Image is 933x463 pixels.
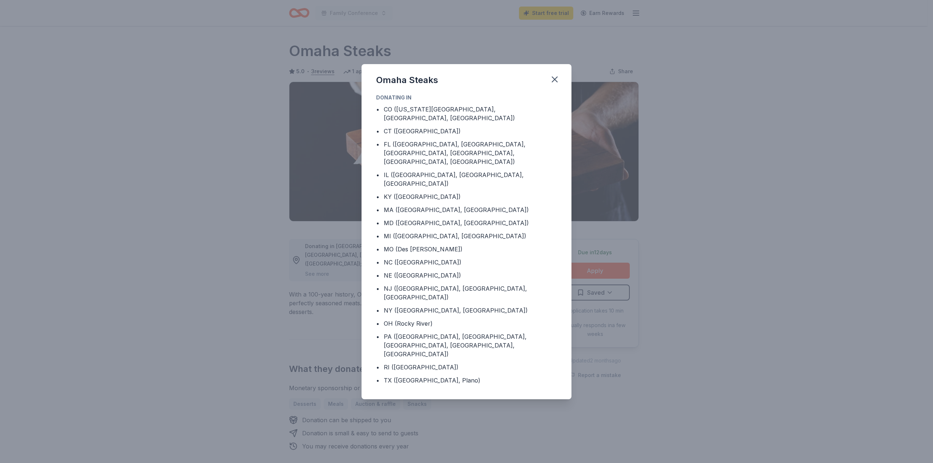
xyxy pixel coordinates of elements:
div: Donating in [376,93,557,102]
div: CT ([GEOGRAPHIC_DATA]) [384,127,461,136]
div: • [376,140,379,149]
div: CO ([US_STATE][GEOGRAPHIC_DATA], [GEOGRAPHIC_DATA], [GEOGRAPHIC_DATA]) [384,105,557,122]
div: IL ([GEOGRAPHIC_DATA], [GEOGRAPHIC_DATA], [GEOGRAPHIC_DATA]) [384,170,557,188]
div: Omaha Steaks [376,74,438,86]
div: MI ([GEOGRAPHIC_DATA], [GEOGRAPHIC_DATA]) [384,232,526,240]
div: NC ([GEOGRAPHIC_DATA]) [384,258,461,267]
div: • [376,271,379,280]
div: MO (Des [PERSON_NAME]) [384,245,462,254]
div: • [376,284,379,293]
div: • [376,219,379,227]
div: • [376,258,379,267]
div: • [376,127,379,136]
div: KY ([GEOGRAPHIC_DATA]) [384,192,461,201]
div: FL ([GEOGRAPHIC_DATA], [GEOGRAPHIC_DATA], [GEOGRAPHIC_DATA], [GEOGRAPHIC_DATA], [GEOGRAPHIC_DATA]... [384,140,557,166]
div: • [376,245,379,254]
div: • [376,205,379,214]
div: NE ([GEOGRAPHIC_DATA]) [384,271,461,280]
div: • [376,332,379,341]
div: MD ([GEOGRAPHIC_DATA], [GEOGRAPHIC_DATA]) [384,219,529,227]
div: • [376,363,379,372]
div: • [376,232,379,240]
div: • [376,170,379,179]
div: RI ([GEOGRAPHIC_DATA]) [384,363,458,372]
div: NJ ([GEOGRAPHIC_DATA], [GEOGRAPHIC_DATA], [GEOGRAPHIC_DATA]) [384,284,557,302]
div: • [376,105,379,114]
div: MA ([GEOGRAPHIC_DATA], [GEOGRAPHIC_DATA]) [384,205,529,214]
div: PA ([GEOGRAPHIC_DATA], [GEOGRAPHIC_DATA], [GEOGRAPHIC_DATA], [GEOGRAPHIC_DATA], [GEOGRAPHIC_DATA]) [384,332,557,358]
div: TX ([GEOGRAPHIC_DATA], Plano) [384,376,480,385]
div: • [376,192,379,201]
div: OH (Rocky River) [384,319,433,328]
div: • [376,376,379,385]
div: • [376,319,379,328]
div: • [376,306,379,315]
div: NY ([GEOGRAPHIC_DATA], [GEOGRAPHIC_DATA]) [384,306,528,315]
